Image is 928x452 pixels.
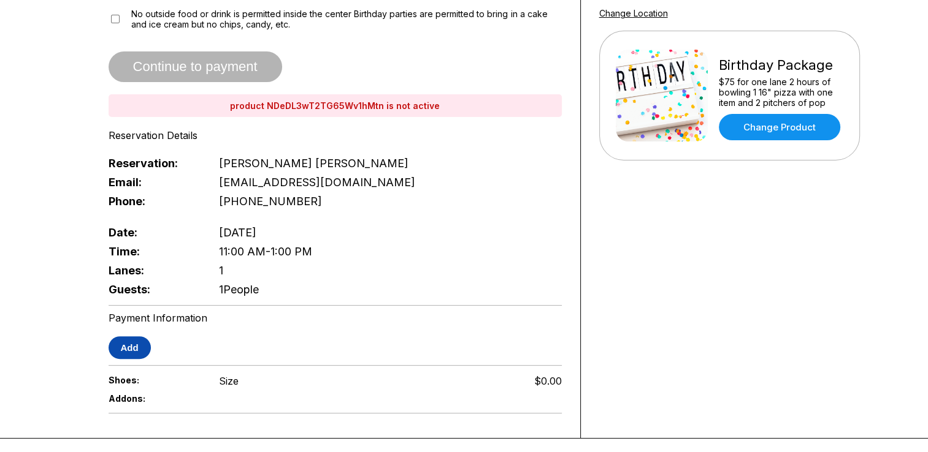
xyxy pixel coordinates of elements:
[109,176,199,189] span: Email:
[219,176,415,189] span: [EMAIL_ADDRESS][DOMAIN_NAME]
[719,57,843,73] div: Birthday Package
[109,195,199,208] span: Phone:
[719,114,840,140] a: Change Product
[219,375,239,387] div: Size
[109,336,151,359] button: Add
[219,157,408,170] span: [PERSON_NAME] [PERSON_NAME]
[131,9,561,29] span: No outside food or drink is permitted inside the center Birthday parties are permitted to bring i...
[599,8,668,18] a: Change Location
[219,283,259,296] span: 1 People
[534,375,562,387] div: $0.00
[109,245,199,258] span: Time:
[719,77,843,108] div: $75 for one lane 2 hours of bowling 1 16" pizza with one item and 2 pitchers of pop
[109,264,199,277] span: Lanes:
[109,226,199,239] span: Date:
[109,129,562,141] div: Reservation Details
[219,245,312,258] span: 11:00 AM - 1:00 PM
[219,226,256,239] span: [DATE]
[219,264,223,277] span: 1
[109,312,562,324] div: Payment Information
[109,94,562,117] div: product NDeDL3wT2TG65Wv1hMtn is not active
[616,50,708,141] img: Birthday Package
[109,283,199,296] span: Guests:
[109,375,199,385] span: Shoes:
[219,195,322,208] span: [PHONE_NUMBER]
[109,157,199,170] span: Reservation:
[109,393,199,404] span: Addons:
